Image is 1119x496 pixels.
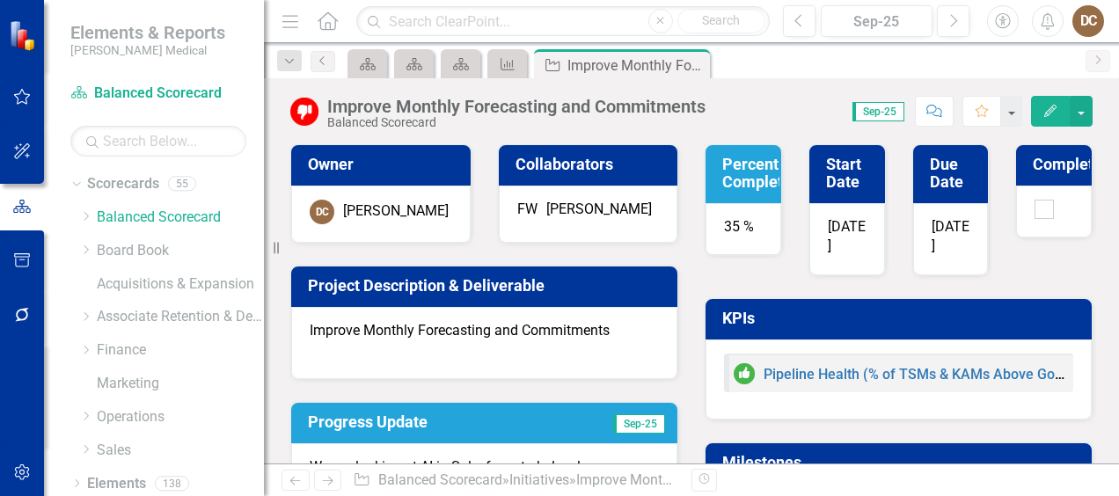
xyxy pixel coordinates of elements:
[356,6,770,37] input: Search ClearPoint...
[327,97,706,116] div: Improve Monthly Forecasting and Commitments
[70,22,225,43] span: Elements & Reports
[308,413,556,431] h3: Progress Update
[87,174,159,194] a: Scorecards
[97,307,264,327] a: Associate Retention & Development
[308,277,667,295] h3: Project Description & Deliverable
[1072,5,1104,37] button: DC
[97,241,264,261] a: Board Book
[821,5,933,37] button: Sep-25
[852,102,904,121] span: Sep-25
[828,218,866,255] span: [DATE]
[87,474,146,494] a: Elements
[567,55,706,77] div: Improve Monthly Forecasting and Commitments
[155,476,189,491] div: 138
[70,84,246,104] a: Balanced Scorecard
[677,9,765,33] button: Search
[722,156,792,191] h3: Percent Complete
[327,116,706,129] div: Balanced Scorecard
[706,203,781,256] div: 35 %
[353,470,678,491] div: » »
[764,366,1071,383] a: Pipeline Health (% of TSMs & KAMs Above Goal)
[9,19,40,50] img: ClearPoint Strategy
[613,414,665,434] span: Sep-25
[702,13,740,27] span: Search
[1033,156,1111,173] h3: Completed
[378,471,502,488] a: Balanced Scorecard
[343,201,449,222] div: [PERSON_NAME]
[722,310,1081,327] h3: KPIs
[290,98,318,126] img: Below Target
[827,11,926,33] div: Sep-25
[308,156,460,173] h3: Owner
[97,441,264,461] a: Sales
[310,321,659,341] div: Improve Monthly Forecasting and Commitments
[932,218,969,255] span: [DATE]
[97,274,264,295] a: Acquisitions & Expansion
[517,200,538,220] div: FW
[70,126,246,157] input: Search Below...
[722,454,1081,471] h3: Milestones
[97,407,264,427] a: Operations
[97,208,264,228] a: Balanced Scorecard
[516,156,668,173] h3: Collaborators
[509,471,569,488] a: Initiatives
[930,156,978,191] h3: Due Date
[734,363,755,384] img: On or Above Target
[310,200,334,224] div: DC
[168,177,196,192] div: 55
[576,471,876,488] div: Improve Monthly Forecasting and Commitments
[97,374,264,394] a: Marketing
[546,200,652,220] div: [PERSON_NAME]
[97,340,264,361] a: Finance
[70,43,225,57] small: [PERSON_NAME] Medical
[826,156,874,191] h3: Start Date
